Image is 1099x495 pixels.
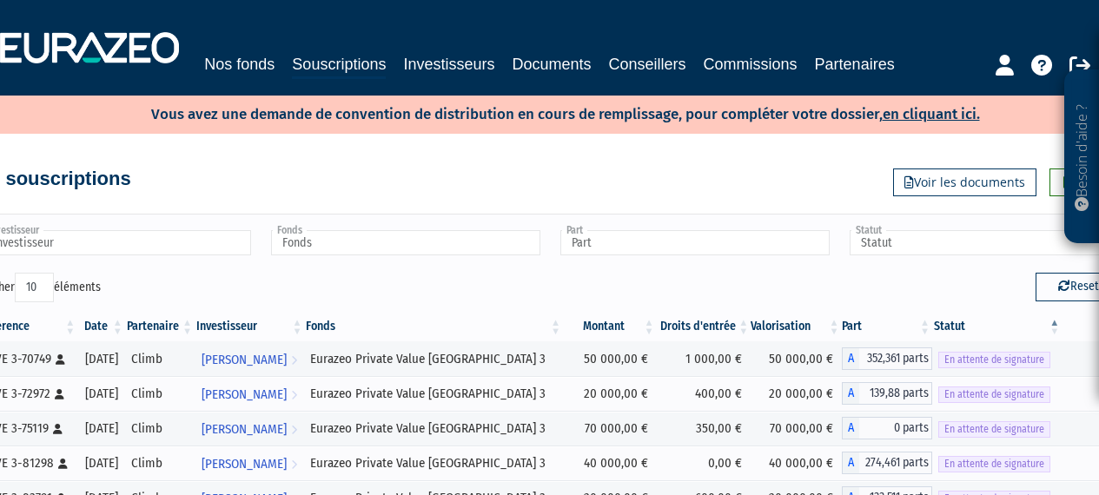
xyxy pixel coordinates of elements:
td: 70 000,00 € [751,411,841,445]
th: Fonds: activer pour trier la colonne par ordre croissant [304,312,563,341]
select: Afficheréléments [15,273,54,302]
td: 70 000,00 € [563,411,657,445]
span: [PERSON_NAME] [202,379,287,411]
a: Commissions [704,52,798,76]
div: A - Eurazeo Private Value Europe 3 [842,452,932,474]
span: En attente de signature [938,352,1050,368]
a: en cliquant ici. [883,105,980,123]
th: Part: activer pour trier la colonne par ordre croissant [842,312,932,341]
td: Climb [125,341,195,376]
div: A - Eurazeo Private Value Europe 3 [842,417,932,439]
td: 1 000,00 € [657,341,751,376]
a: [PERSON_NAME] [195,376,304,411]
td: 20 000,00 € [563,376,657,411]
td: 20 000,00 € [751,376,841,411]
span: [PERSON_NAME] [202,413,287,445]
span: A [842,382,859,405]
td: 50 000,00 € [563,341,657,376]
td: 40 000,00 € [751,445,841,480]
span: A [842,347,859,370]
div: A - Eurazeo Private Value Europe 3 [842,382,932,405]
a: [PERSON_NAME] [195,411,304,445]
td: Climb [125,376,195,411]
a: Partenaires [815,52,895,76]
div: Eurazeo Private Value [GEOGRAPHIC_DATA] 3 [310,419,557,438]
th: Date: activer pour trier la colonne par ordre croissant [77,312,124,341]
td: 400,00 € [657,376,751,411]
i: Voir l'investisseur [291,448,297,480]
span: 274,461 parts [859,452,932,474]
span: A [842,452,859,474]
td: Climb [125,445,195,480]
a: Investisseurs [403,52,494,76]
a: [PERSON_NAME] [195,445,304,480]
p: Besoin d'aide ? [1072,79,1092,235]
div: [DATE] [83,454,118,472]
div: Eurazeo Private Value [GEOGRAPHIC_DATA] 3 [310,350,557,368]
div: [DATE] [83,419,118,438]
i: Voir l'investisseur [291,413,297,445]
p: Vous avez une demande de convention de distribution en cours de remplissage, pour compléter votre... [101,100,980,125]
div: [DATE] [83,350,118,368]
a: [PERSON_NAME] [195,341,304,376]
span: A [842,417,859,439]
span: 0 parts [859,417,932,439]
th: Valorisation: activer pour trier la colonne par ordre croissant [751,312,841,341]
span: [PERSON_NAME] [202,344,287,376]
div: Eurazeo Private Value [GEOGRAPHIC_DATA] 3 [310,454,557,472]
i: Voir l'investisseur [291,379,297,411]
i: [Français] Personne physique [58,459,68,469]
span: En attente de signature [938,421,1050,438]
td: 0,00 € [657,445,751,480]
span: 352,361 parts [859,347,932,370]
th: Montant: activer pour trier la colonne par ordre croissant [563,312,657,341]
span: [PERSON_NAME] [202,448,287,480]
span: En attente de signature [938,386,1050,403]
i: Voir l'investisseur [291,344,297,376]
th: Statut : activer pour trier la colonne par ordre d&eacute;croissant [932,312,1062,341]
a: Souscriptions [292,52,386,79]
th: Partenaire: activer pour trier la colonne par ordre croissant [125,312,195,341]
a: Documents [512,52,591,76]
a: Voir les documents [893,168,1036,196]
span: 139,88 parts [859,382,932,405]
div: [DATE] [83,385,118,403]
th: Investisseur: activer pour trier la colonne par ordre croissant [195,312,304,341]
i: [Français] Personne physique [53,424,63,434]
td: 350,00 € [657,411,751,445]
div: Eurazeo Private Value [GEOGRAPHIC_DATA] 3 [310,385,557,403]
div: A - Eurazeo Private Value Europe 3 [842,347,932,370]
td: 40 000,00 € [563,445,657,480]
a: Conseillers [609,52,686,76]
th: Droits d'entrée: activer pour trier la colonne par ordre croissant [657,312,751,341]
i: [Français] Personne physique [55,389,64,399]
td: Climb [125,411,195,445]
a: Nos fonds [204,52,275,76]
span: En attente de signature [938,456,1050,472]
i: [Français] Personne physique [56,354,65,365]
td: 50 000,00 € [751,341,841,376]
